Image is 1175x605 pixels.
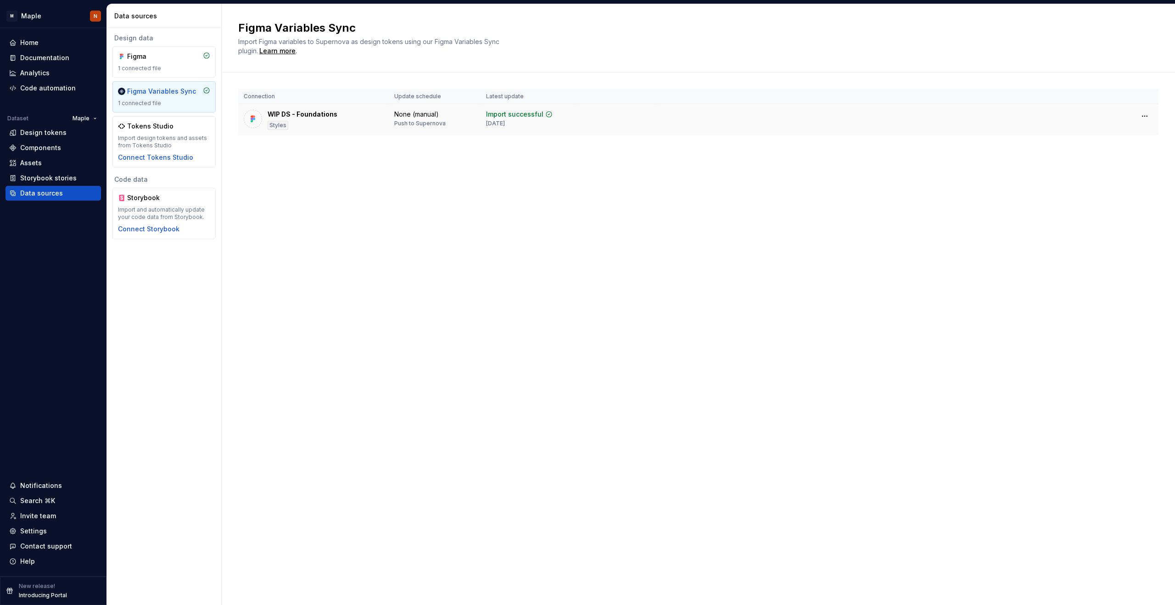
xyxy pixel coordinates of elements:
[20,128,67,137] div: Design tokens
[118,206,210,221] div: Import and automatically update your code data from Storybook.
[127,122,173,131] div: Tokens Studio
[21,11,41,21] div: Maple
[20,189,63,198] div: Data sources
[6,554,101,569] button: Help
[118,100,210,107] div: 1 connected file
[20,557,35,566] div: Help
[258,48,297,55] span: .
[127,52,171,61] div: Figma
[6,478,101,493] button: Notifications
[112,175,216,184] div: Code data
[6,35,101,50] a: Home
[112,81,216,112] a: Figma Variables Sync1 connected file
[238,38,501,55] span: Import Figma variables to Supernova as design tokens using our Figma Variables Sync plugin.
[118,153,193,162] button: Connect Tokens Studio
[6,50,101,65] a: Documentation
[6,186,101,201] a: Data sources
[118,65,210,72] div: 1 connected file
[6,81,101,95] a: Code automation
[6,524,101,538] a: Settings
[268,110,337,119] div: WIP DS - Foundations
[238,21,1147,35] h2: Figma Variables Sync
[118,134,210,149] div: Import design tokens and assets from Tokens Studio
[20,143,61,152] div: Components
[20,481,62,490] div: Notifications
[19,592,67,599] p: Introducing Portal
[481,89,576,104] th: Latest update
[7,115,28,122] div: Dataset
[6,156,101,170] a: Assets
[112,46,216,78] a: Figma1 connected file
[20,84,76,93] div: Code automation
[6,171,101,185] a: Storybook stories
[6,140,101,155] a: Components
[6,11,17,22] div: M
[394,120,446,127] div: Push to Supernova
[6,125,101,140] a: Design tokens
[127,87,196,96] div: Figma Variables Sync
[112,34,216,43] div: Design data
[20,174,77,183] div: Storybook stories
[394,110,439,119] div: None (manual)
[20,511,56,521] div: Invite team
[486,110,543,119] div: Import successful
[20,527,47,536] div: Settings
[114,11,218,21] div: Data sources
[20,68,50,78] div: Analytics
[6,493,101,508] button: Search ⌘K
[20,53,69,62] div: Documentation
[112,188,216,239] a: StorybookImport and automatically update your code data from Storybook.Connect Storybook
[268,121,288,130] div: Styles
[20,542,72,551] div: Contact support
[20,496,55,505] div: Search ⌘K
[118,224,179,234] button: Connect Storybook
[486,120,505,127] div: [DATE]
[259,46,296,56] a: Learn more
[94,12,97,20] div: N
[6,509,101,523] a: Invite team
[6,539,101,554] button: Contact support
[68,112,101,125] button: Maple
[20,158,42,168] div: Assets
[127,193,171,202] div: Storybook
[19,583,55,590] p: New release!
[238,89,389,104] th: Connection
[389,89,481,104] th: Update schedule
[112,116,216,168] a: Tokens StudioImport design tokens and assets from Tokens StudioConnect Tokens Studio
[20,38,39,47] div: Home
[2,6,105,26] button: MMapleN
[6,66,101,80] a: Analytics
[73,115,90,122] span: Maple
